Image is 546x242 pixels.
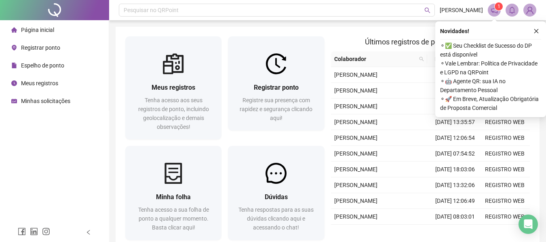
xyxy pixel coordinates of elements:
[495,2,503,11] sup: 1
[254,84,299,91] span: Registrar ponto
[419,57,424,61] span: search
[480,114,530,130] td: REGISTRO WEB
[430,209,480,225] td: [DATE] 08:03:01
[86,229,91,235] span: left
[430,193,480,209] td: [DATE] 12:06:49
[430,162,480,177] td: [DATE] 18:03:06
[11,63,17,68] span: file
[152,84,195,91] span: Meus registros
[21,44,60,51] span: Registrar ponto
[11,98,17,104] span: schedule
[417,53,426,65] span: search
[424,7,430,13] span: search
[365,38,495,46] span: Últimos registros de ponto sincronizados
[21,98,70,104] span: Minhas solicitações
[334,119,377,125] span: [PERSON_NAME]
[430,114,480,130] td: [DATE] 13:35:57
[430,177,480,193] td: [DATE] 13:32:06
[11,27,17,33] span: home
[42,227,50,236] span: instagram
[480,209,530,225] td: REGISTRO WEB
[138,97,209,130] span: Tenha acesso aos seus registros de ponto, incluindo geolocalização e demais observações!
[430,225,480,240] td: [DATE] 20:44:28
[156,193,191,201] span: Minha folha
[480,162,530,177] td: REGISTRO WEB
[125,36,221,139] a: Meus registrosTenha acesso aos seus registros de ponto, incluindo geolocalização e demais observa...
[480,146,530,162] td: REGISTRO WEB
[480,225,530,240] td: REGISTRO WEB
[440,95,541,112] span: ⚬ 🚀 Em Breve, Atualização Obrigatória de Proposta Comercial
[11,80,17,86] span: clock-circle
[334,103,377,109] span: [PERSON_NAME]
[30,227,38,236] span: linkedin
[238,206,314,231] span: Tenha respostas para as suas dúvidas clicando aqui e acessando o chat!
[265,193,288,201] span: Dúvidas
[430,55,466,63] span: Data/Hora
[430,130,480,146] td: [DATE] 12:06:54
[440,27,469,36] span: Novidades !
[524,4,536,16] img: 89362
[498,4,500,9] span: 1
[18,227,26,236] span: facebook
[508,6,516,14] span: bell
[334,198,377,204] span: [PERSON_NAME]
[334,87,377,94] span: [PERSON_NAME]
[334,182,377,188] span: [PERSON_NAME]
[21,80,58,86] span: Meus registros
[430,67,480,83] td: [DATE] 18:01:04
[228,146,324,240] a: DúvidasTenha respostas para as suas dúvidas clicando aqui e acessando o chat!
[228,36,324,130] a: Registrar pontoRegistre sua presença com rapidez e segurança clicando aqui!
[491,6,498,14] span: notification
[334,72,377,78] span: [PERSON_NAME]
[240,97,312,121] span: Registre sua presença com rapidez e segurança clicando aqui!
[125,146,221,240] a: Minha folhaTenha acesso a sua folha de ponto a qualquer momento. Basta clicar aqui!
[138,206,209,231] span: Tenha acesso a sua folha de ponto a qualquer momento. Basta clicar aqui!
[440,77,541,95] span: ⚬ 🤖 Agente QR: sua IA no Departamento Pessoal
[430,99,480,114] td: [DATE] 12:02:29
[430,146,480,162] td: [DATE] 07:54:52
[334,166,377,173] span: [PERSON_NAME]
[21,27,54,33] span: Página inicial
[533,28,539,34] span: close
[334,213,377,220] span: [PERSON_NAME]
[519,215,538,234] div: Open Intercom Messenger
[334,55,416,63] span: Colaborador
[480,177,530,193] td: REGISTRO WEB
[334,135,377,141] span: [PERSON_NAME]
[21,62,64,69] span: Espelho de ponto
[430,83,480,99] td: [DATE] 13:29:39
[440,59,541,77] span: ⚬ Vale Lembrar: Política de Privacidade e LGPD na QRPoint
[480,130,530,146] td: REGISTRO WEB
[480,193,530,209] td: REGISTRO WEB
[440,6,483,15] span: [PERSON_NAME]
[440,41,541,59] span: ⚬ ✅ Seu Checklist de Sucesso do DP está disponível
[11,45,17,51] span: environment
[427,51,475,67] th: Data/Hora
[334,150,377,157] span: [PERSON_NAME]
